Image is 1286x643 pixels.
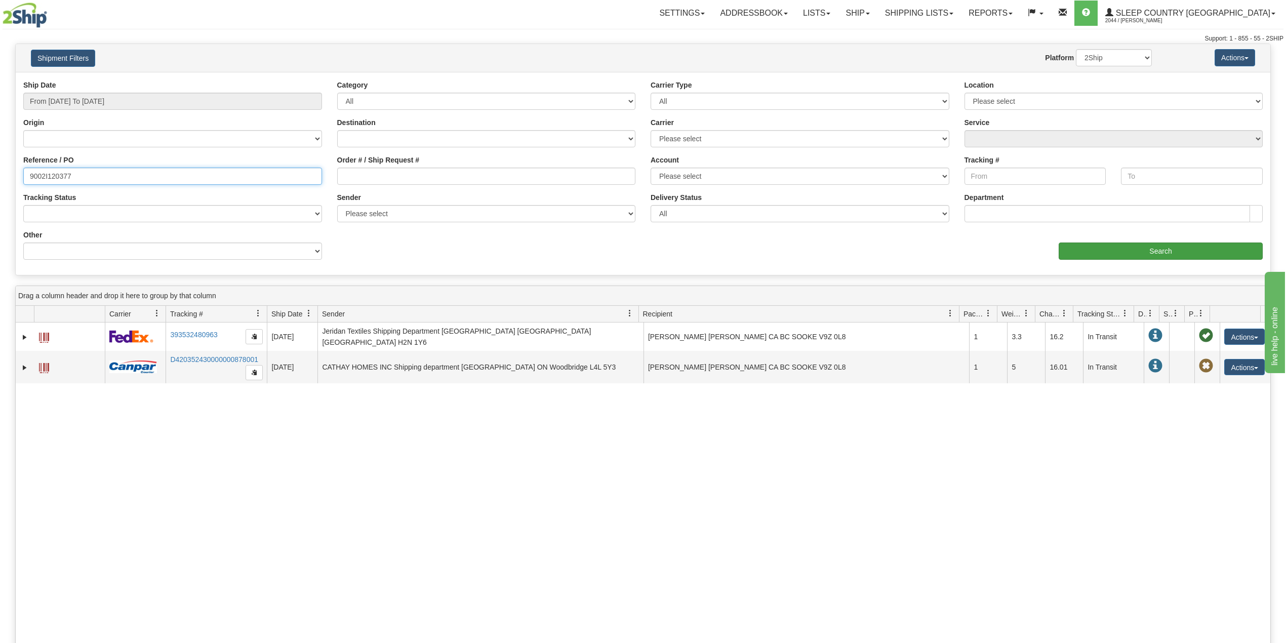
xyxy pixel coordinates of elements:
[1059,243,1263,260] input: Search
[1007,351,1045,383] td: 5
[651,155,679,165] label: Account
[877,1,961,26] a: Shipping lists
[109,309,131,319] span: Carrier
[337,192,361,203] label: Sender
[23,117,44,128] label: Origin
[23,192,76,203] label: Tracking Status
[1113,9,1270,17] span: Sleep Country [GEOGRAPHIC_DATA]
[267,323,317,351] td: [DATE]
[795,1,838,26] a: Lists
[1215,49,1255,66] button: Actions
[39,328,49,344] a: Label
[148,305,166,322] a: Carrier filter column settings
[651,192,702,203] label: Delivery Status
[16,286,1270,306] div: grid grouping header
[271,309,302,319] span: Ship Date
[1098,1,1283,26] a: Sleep Country [GEOGRAPHIC_DATA] 2044 / [PERSON_NAME]
[1039,309,1061,319] span: Charge
[20,332,30,342] a: Expand
[1224,359,1265,375] button: Actions
[1163,309,1172,319] span: Shipment Issues
[969,323,1007,351] td: 1
[1045,351,1083,383] td: 16.01
[712,1,795,26] a: Addressbook
[1018,305,1035,322] a: Weight filter column settings
[317,351,644,383] td: CATHAY HOMES INC Shipping department [GEOGRAPHIC_DATA] ON Woodbridge L4L 5Y3
[1167,305,1184,322] a: Shipment Issues filter column settings
[109,330,153,343] img: 2 - FedEx Express®
[965,155,999,165] label: Tracking #
[1142,305,1159,322] a: Delivery Status filter column settings
[1116,305,1134,322] a: Tracking Status filter column settings
[1045,53,1074,63] label: Platform
[1148,329,1162,343] span: In Transit
[1199,359,1213,373] span: Pickup Not Assigned
[965,192,1004,203] label: Department
[838,1,877,26] a: Ship
[942,305,959,322] a: Recipient filter column settings
[1083,323,1144,351] td: In Transit
[1077,309,1121,319] span: Tracking Status
[1083,351,1144,383] td: In Transit
[337,117,376,128] label: Destination
[651,117,674,128] label: Carrier
[643,309,672,319] span: Recipient
[621,305,638,322] a: Sender filter column settings
[20,363,30,373] a: Expand
[965,117,990,128] label: Service
[1007,323,1045,351] td: 3.3
[644,351,970,383] td: [PERSON_NAME] [PERSON_NAME] CA BC SOOKE V9Z 0L8
[1199,329,1213,343] span: Pickup Successfully created
[337,80,368,90] label: Category
[1056,305,1073,322] a: Charge filter column settings
[1263,270,1285,373] iframe: chat widget
[980,305,997,322] a: Packages filter column settings
[1105,16,1181,26] span: 2044 / [PERSON_NAME]
[246,365,263,380] button: Copy to clipboard
[170,355,258,364] a: D420352430000000878001
[1189,309,1197,319] span: Pickup Status
[963,309,985,319] span: Packages
[23,230,42,240] label: Other
[23,155,74,165] label: Reference / PO
[337,155,420,165] label: Order # / Ship Request #
[1224,329,1265,345] button: Actions
[1138,309,1147,319] span: Delivery Status
[651,80,692,90] label: Carrier Type
[250,305,267,322] a: Tracking # filter column settings
[961,1,1020,26] a: Reports
[965,80,994,90] label: Location
[644,323,970,351] td: [PERSON_NAME] [PERSON_NAME] CA BC SOOKE V9Z 0L8
[1001,309,1023,319] span: Weight
[246,329,263,344] button: Copy to clipboard
[965,168,1106,185] input: From
[322,309,345,319] span: Sender
[3,3,47,28] img: logo2044.jpg
[300,305,317,322] a: Ship Date filter column settings
[267,351,317,383] td: [DATE]
[1045,323,1083,351] td: 16.2
[1192,305,1210,322] a: Pickup Status filter column settings
[317,323,644,351] td: Jeridan Textiles Shipping Department [GEOGRAPHIC_DATA] [GEOGRAPHIC_DATA] [GEOGRAPHIC_DATA] H2N 1Y6
[23,80,56,90] label: Ship Date
[652,1,712,26] a: Settings
[1121,168,1263,185] input: To
[170,331,217,339] a: 393532480963
[31,50,95,67] button: Shipment Filters
[1148,359,1162,373] span: In Transit
[8,6,94,18] div: live help - online
[170,309,203,319] span: Tracking #
[109,360,157,373] img: 14 - Canpar
[3,34,1283,43] div: Support: 1 - 855 - 55 - 2SHIP
[39,358,49,375] a: Label
[969,351,1007,383] td: 1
